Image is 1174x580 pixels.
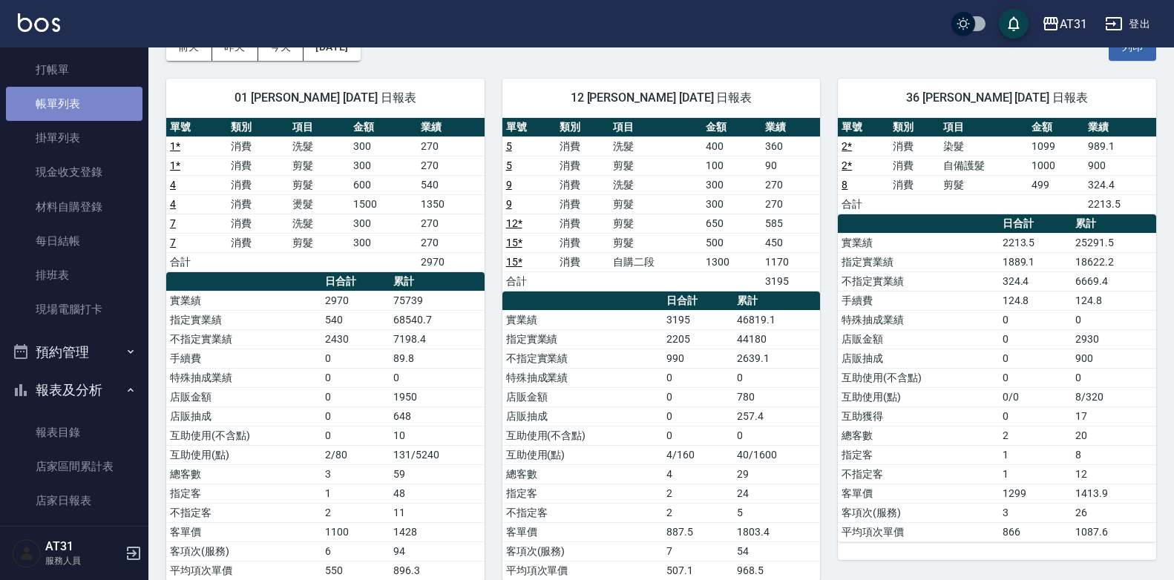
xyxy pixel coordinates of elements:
[390,522,484,541] td: 1428
[12,538,42,568] img: Person
[663,522,733,541] td: 887.5
[999,291,1072,310] td: 124.8
[321,426,390,445] td: 0
[761,175,821,194] td: 270
[321,541,390,561] td: 6
[838,329,998,349] td: 店販金額
[502,561,663,580] td: 平均項次單價
[663,561,733,580] td: 507.1
[1072,522,1155,541] td: 1087.6
[838,118,889,137] th: 單號
[1028,175,1084,194] td: 499
[761,214,821,233] td: 585
[166,329,321,349] td: 不指定實業績
[733,522,820,541] td: 1803.4
[733,464,820,484] td: 29
[838,445,998,464] td: 指定客
[939,156,1028,175] td: 自備護髮
[733,387,820,406] td: 780
[1099,10,1156,38] button: 登出
[663,445,733,464] td: 4/160
[838,349,998,368] td: 店販抽成
[556,214,609,233] td: 消費
[6,518,142,552] a: 互助日報表
[702,156,761,175] td: 100
[1072,271,1155,291] td: 6669.4
[6,87,142,121] a: 帳單列表
[6,224,142,258] a: 每日結帳
[889,136,940,156] td: 消費
[227,194,288,214] td: 消費
[838,310,998,329] td: 特殊抽成業績
[556,136,609,156] td: 消費
[702,175,761,194] td: 300
[6,333,142,372] button: 預約管理
[733,368,820,387] td: 0
[390,310,484,329] td: 68540.7
[733,329,820,349] td: 44180
[999,329,1072,349] td: 0
[999,464,1072,484] td: 1
[502,464,663,484] td: 總客數
[227,214,288,233] td: 消費
[166,484,321,503] td: 指定客
[350,214,417,233] td: 300
[1084,194,1156,214] td: 2213.5
[502,406,663,426] td: 店販抽成
[838,464,998,484] td: 不指定客
[227,156,288,175] td: 消費
[350,194,417,214] td: 1500
[761,194,821,214] td: 270
[390,541,484,561] td: 94
[556,175,609,194] td: 消費
[506,159,512,171] a: 5
[663,406,733,426] td: 0
[1072,310,1155,329] td: 0
[6,484,142,518] a: 店家日報表
[1072,426,1155,445] td: 20
[999,310,1072,329] td: 0
[321,406,390,426] td: 0
[166,118,485,272] table: a dense table
[502,368,663,387] td: 特殊抽成業績
[761,233,821,252] td: 450
[838,271,998,291] td: 不指定實業績
[350,233,417,252] td: 300
[1072,291,1155,310] td: 124.8
[506,179,512,191] a: 9
[166,349,321,368] td: 手續費
[321,368,390,387] td: 0
[609,175,702,194] td: 洗髮
[390,426,484,445] td: 10
[663,368,733,387] td: 0
[1072,445,1155,464] td: 8
[663,349,733,368] td: 990
[289,136,350,156] td: 洗髮
[166,522,321,541] td: 客單價
[733,541,820,561] td: 54
[761,136,821,156] td: 360
[609,233,702,252] td: 剪髮
[390,484,484,503] td: 48
[663,310,733,329] td: 3195
[999,503,1072,522] td: 3
[733,349,820,368] td: 2639.1
[321,291,390,310] td: 2970
[1072,406,1155,426] td: 17
[166,118,227,137] th: 單號
[1060,15,1087,33] div: AT31
[170,217,176,229] a: 7
[506,198,512,210] a: 9
[556,252,609,271] td: 消費
[702,194,761,214] td: 300
[502,484,663,503] td: 指定客
[761,118,821,137] th: 業績
[321,561,390,580] td: 550
[999,214,1072,234] th: 日合計
[702,118,761,137] th: 金額
[502,503,663,522] td: 不指定客
[390,291,484,310] td: 75739
[1072,349,1155,368] td: 900
[702,252,761,271] td: 1300
[166,406,321,426] td: 店販抽成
